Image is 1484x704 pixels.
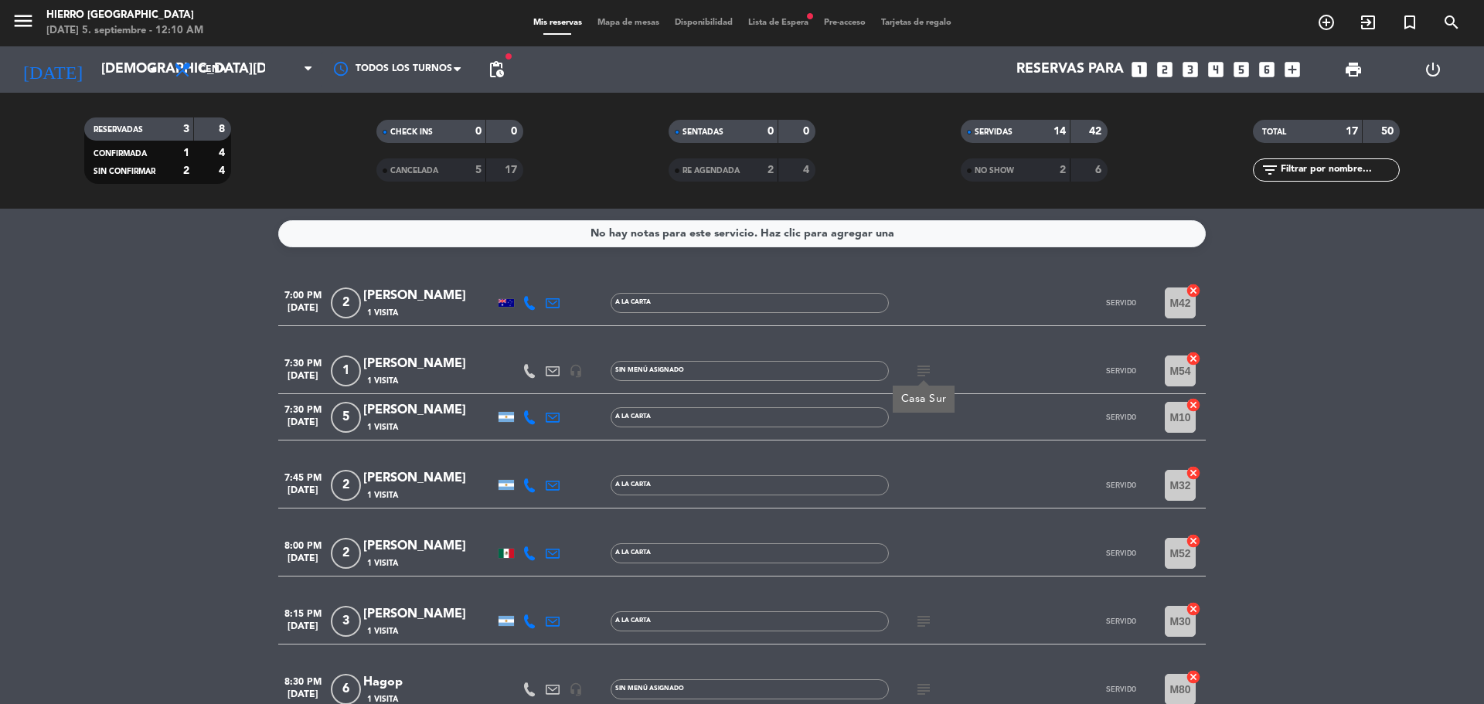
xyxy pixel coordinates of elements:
span: print [1344,60,1363,79]
button: SERVIDO [1082,470,1159,501]
strong: 0 [475,126,482,137]
button: SERVIDO [1082,287,1159,318]
span: TOTAL [1262,128,1286,136]
strong: 4 [219,148,228,158]
span: SERVIDO [1106,366,1136,375]
strong: 14 [1053,126,1066,137]
span: SERVIDO [1106,413,1136,421]
i: add_box [1282,60,1302,80]
span: RESERVADAS [94,126,143,134]
strong: 0 [803,126,812,137]
i: turned_in_not [1401,13,1419,32]
span: 2 [331,538,361,569]
strong: 2 [1060,165,1066,175]
span: [DATE] [278,553,328,571]
span: Mapa de mesas [590,19,667,27]
strong: 6 [1095,165,1104,175]
span: 1 Visita [367,307,398,319]
i: subject [914,362,933,380]
i: subject [914,612,933,631]
span: 7:00 PM [278,285,328,303]
i: arrow_drop_down [144,60,162,79]
i: cancel [1186,465,1201,481]
span: SENTADAS [682,128,723,136]
i: cancel [1186,669,1201,685]
i: power_settings_new [1424,60,1442,79]
span: pending_actions [487,60,505,79]
span: Sin menú asignado [615,367,684,373]
i: subject [914,680,933,699]
span: 7:30 PM [278,400,328,417]
span: CANCELADA [390,167,438,175]
i: exit_to_app [1359,13,1377,32]
button: SERVIDO [1082,606,1159,637]
span: Lista de Espera [740,19,816,27]
button: SERVIDO [1082,355,1159,386]
span: Sin menú asignado [615,685,684,692]
span: 1 Visita [367,625,398,638]
strong: 1 [183,148,189,158]
strong: 8 [219,124,228,134]
span: 8:00 PM [278,536,328,553]
span: 1 Visita [367,557,398,570]
button: menu [12,9,35,38]
span: [DATE] [278,303,328,321]
i: filter_list [1261,161,1279,179]
div: Hierro [GEOGRAPHIC_DATA] [46,8,203,23]
span: Disponibilidad [667,19,740,27]
span: 7:45 PM [278,468,328,485]
span: 1 [331,355,361,386]
span: SERVIDO [1106,617,1136,625]
strong: 17 [1346,126,1358,137]
span: A la carta [615,299,651,305]
button: SERVIDO [1082,402,1159,433]
strong: 0 [511,126,520,137]
span: NO SHOW [975,167,1014,175]
strong: 17 [505,165,520,175]
span: Reservas para [1016,62,1124,77]
i: cancel [1186,283,1201,298]
span: Mis reservas [526,19,590,27]
span: Tarjetas de regalo [873,19,959,27]
span: RE AGENDADA [682,167,740,175]
i: menu [12,9,35,32]
span: A la carta [615,617,651,624]
span: 2 [331,470,361,501]
i: add_circle_outline [1317,13,1336,32]
div: [PERSON_NAME] [363,400,495,420]
span: SERVIDO [1106,685,1136,693]
i: looks_3 [1180,60,1200,80]
span: 3 [331,606,361,637]
i: looks_two [1155,60,1175,80]
input: Filtrar por nombre... [1279,162,1399,179]
strong: 42 [1089,126,1104,137]
button: SERVIDO [1082,538,1159,569]
span: 5 [331,402,361,433]
span: [DATE] [278,485,328,503]
strong: 5 [475,165,482,175]
span: 1 Visita [367,375,398,387]
span: [DATE] [278,371,328,389]
span: Pre-acceso [816,19,873,27]
i: cancel [1186,533,1201,549]
span: A la carta [615,549,651,556]
i: search [1442,13,1461,32]
div: No hay notas para este servicio. Haz clic para agregar una [591,225,894,243]
strong: 3 [183,124,189,134]
i: looks_6 [1257,60,1277,80]
span: 8:30 PM [278,672,328,689]
span: 1 Visita [367,489,398,502]
i: cancel [1186,601,1201,617]
span: 7:30 PM [278,353,328,371]
div: [PERSON_NAME] [363,354,495,374]
i: looks_5 [1231,60,1251,80]
div: [PERSON_NAME] [363,604,495,624]
i: [DATE] [12,53,94,87]
span: A la carta [615,413,651,420]
span: CONFIRMADA [94,150,147,158]
i: looks_4 [1206,60,1226,80]
div: [PERSON_NAME] [363,286,495,306]
span: A la carta [615,481,651,488]
div: [DATE] 5. septiembre - 12:10 AM [46,23,203,39]
div: Hagop [363,672,495,692]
